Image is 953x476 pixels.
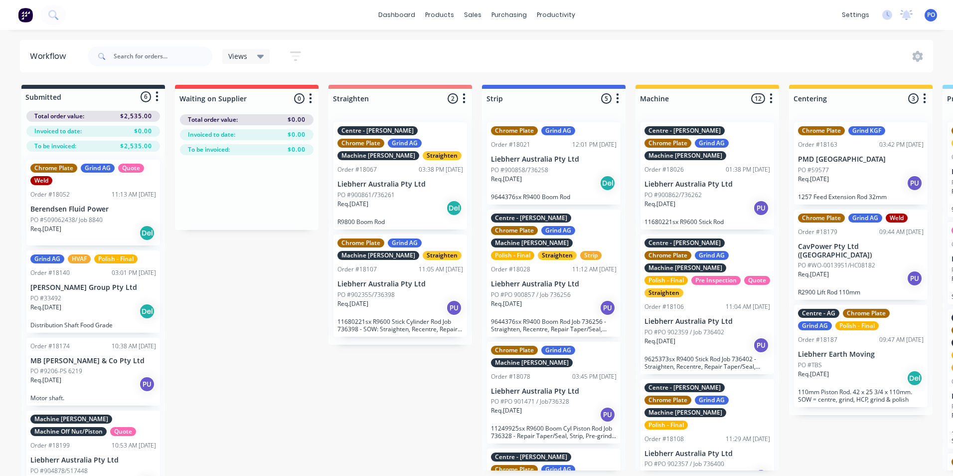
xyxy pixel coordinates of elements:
[572,140,617,149] div: 12:01 PM [DATE]
[695,139,729,148] div: Grind AG
[118,164,144,173] div: Quote
[30,283,156,292] p: [PERSON_NAME] Group Pty Ltd
[907,270,923,286] div: PU
[600,407,616,423] div: PU
[110,427,136,436] div: Quote
[798,175,829,184] p: Req. [DATE]
[94,254,138,263] div: Polish - Final
[644,450,770,458] p: Liebherr Australia Pty Ltd
[491,372,530,381] div: Order #18078
[34,127,82,136] span: Invoiced to date:
[388,238,422,247] div: Grind AG
[541,346,575,355] div: Grind AG
[644,317,770,326] p: Liebherr Australia Pty Ltd
[423,151,462,160] div: Straighten
[798,270,829,279] p: Req. [DATE]
[288,145,306,154] span: $0.00
[644,126,725,135] div: Centre - [PERSON_NAME]
[798,261,875,270] p: PO #WO-0013951/HC08182
[288,115,306,124] span: $0.00
[68,254,91,263] div: HVAF
[600,175,616,191] div: Del
[112,190,156,199] div: 11:13 AM [DATE]
[491,251,534,260] div: Polish - Final
[30,456,156,465] p: Liebherr Australia Pty Ltd
[798,140,837,149] div: Order #18163
[491,299,522,308] p: Req. [DATE]
[333,235,467,337] div: Chrome PlateGrind AGMachine [PERSON_NAME]StraightenOrder #1810711:05 AM [DATE]Liebherr Australia ...
[81,164,115,173] div: Grind AG
[798,126,845,135] div: Chrome Plate
[337,151,419,160] div: Machine [PERSON_NAME]
[30,427,107,436] div: Machine Off Nut/Piston
[848,126,885,135] div: Grind KGF
[487,122,621,205] div: Chrome PlateGrind AGOrder #1802112:01 PM [DATE]Liebherr Australia Pty LtdPO #900858/736258Req.[DA...
[30,294,61,303] p: PO #33492
[337,290,395,299] p: PO #902355/736398
[907,370,923,386] div: Del
[486,7,532,22] div: purchasing
[491,214,571,223] div: Centre - [PERSON_NAME]
[798,370,829,379] p: Req. [DATE]
[644,328,724,337] p: PO #PO 902359 / Job 736402
[487,210,621,337] div: Centre - [PERSON_NAME]Chrome PlateGrind AGMachine [PERSON_NAME]Polish - FinalStraightenStripOrder...
[188,115,238,124] span: Total order value:
[446,200,462,216] div: Del
[30,190,70,199] div: Order #18052
[835,321,879,330] div: Polish - Final
[120,142,152,151] span: $2,535.00
[843,309,890,318] div: Chrome Plate
[600,300,616,316] div: PU
[30,321,156,329] p: Distribution Shaft Food Grade
[644,302,684,311] div: Order #18106
[459,7,486,22] div: sales
[837,7,874,22] div: settings
[886,214,908,223] div: Weld
[34,142,76,151] span: To be invoiced:
[640,235,774,374] div: Centre - [PERSON_NAME]Chrome PlateGrind AGMachine [PERSON_NAME]Polish - FinalPre InspectionQuoteS...
[644,165,684,174] div: Order #18026
[491,425,617,440] p: 11249925sx R9600 Boom Cyl Piston Rod Job 736328 - Repair Taper/Seal, Strip, Pre-grind, HCP MB & S...
[541,226,575,235] div: Grind AG
[726,435,770,444] div: 11:29 AM [DATE]
[30,367,82,376] p: PO #9206-PS 6219
[373,7,420,22] a: dashboard
[30,225,61,234] p: Req. [DATE]
[798,350,924,359] p: Liebherr Earth Moving
[538,251,577,260] div: Straighten
[927,10,935,19] span: PO
[337,165,377,174] div: Order #18067
[337,299,368,308] p: Req. [DATE]
[572,372,617,381] div: 03:45 PM [DATE]
[337,139,384,148] div: Chrome Plate
[30,216,103,225] p: PO #509062438/ Job 8840
[30,342,70,351] div: Order #18174
[26,338,160,406] div: Order #1817410:38 AM [DATE]MB [PERSON_NAME] & Co Pty LtdPO #9206-PS 6219Req.[DATE]PUMotor shaft.
[30,268,70,277] div: Order #18140
[139,376,155,392] div: PU
[337,265,377,274] div: Order #18107
[139,225,155,241] div: Del
[644,421,688,430] div: Polish - Final
[30,303,61,312] p: Req. [DATE]
[644,263,726,272] div: Machine [PERSON_NAME]
[388,139,422,148] div: Grind AG
[491,193,617,201] p: 9644376sx R9400 Boom Rod
[337,318,463,333] p: 11680221sx R9600 Stick Cylinder Rod Job 736398 - SOW: Straighten, Recentre, Repair Taper/Seal, St...
[491,387,617,396] p: Liebherr Australia Pty Ltd
[572,265,617,274] div: 11:12 AM [DATE]
[30,254,64,263] div: Grind AG
[644,251,691,260] div: Chrome Plate
[337,280,463,288] p: Liebherr Australia Pty Ltd
[337,238,384,247] div: Chrome Plate
[644,200,675,209] p: Req. [DATE]
[541,126,575,135] div: Grind AG
[288,130,306,139] span: $0.00
[695,396,729,405] div: Grind AG
[907,175,923,191] div: PU
[491,175,522,184] p: Req. [DATE]
[491,226,538,235] div: Chrome Plate
[798,321,832,330] div: Grind AG
[26,160,160,245] div: Chrome PlateGrind AGQuoteWeldOrder #1805211:13 AM [DATE]Berendsen Fluid PowerPO #509062438/ Job 8...
[541,465,575,474] div: Grind AG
